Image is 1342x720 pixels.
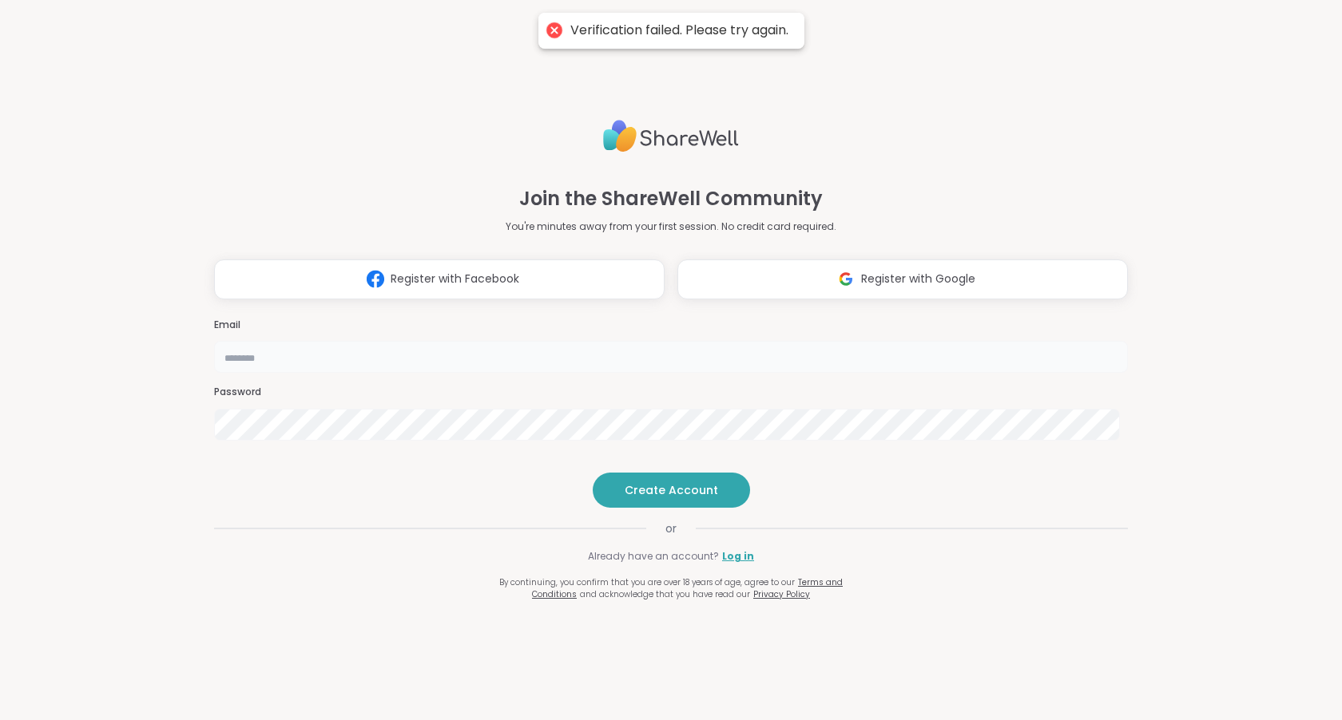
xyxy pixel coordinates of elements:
div: Verification failed. Please try again. [570,22,788,39]
a: Privacy Policy [753,588,810,600]
a: Terms and Conditions [532,576,843,600]
span: Already have an account? [588,549,719,564]
button: Create Account [593,473,750,508]
span: or [646,520,696,536]
h1: Join the ShareWell Community [519,184,823,213]
img: ShareWell Logomark [360,264,391,294]
span: Register with Google [861,271,975,287]
p: You're minutes away from your first session. No credit card required. [506,220,836,234]
span: Create Account [625,482,718,498]
span: and acknowledge that you have read our [580,588,750,600]
a: Log in [722,549,754,564]
img: ShareWell Logomark [831,264,861,294]
button: Register with Facebook [214,259,665,299]
h3: Password [214,386,1128,399]
span: Register with Facebook [391,271,519,287]
img: ShareWell Logo [603,113,739,159]
button: Register with Google [677,259,1128,299]
h3: Email [214,318,1128,332]
span: By continuing, you confirm that you are over 18 years of age, agree to our [499,576,795,588]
